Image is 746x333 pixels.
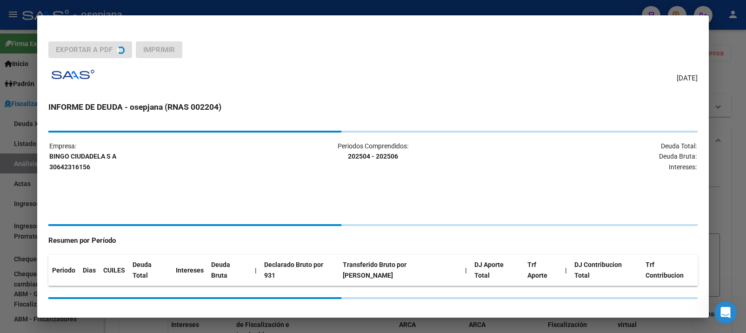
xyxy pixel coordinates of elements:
[524,255,561,286] th: Trf Aporte
[48,255,79,286] th: Periodo
[714,301,737,324] iframe: Intercom live chat
[266,141,481,162] p: Periodos Comprendidos:
[129,255,172,286] th: Deuda Total
[571,255,642,286] th: DJ Contribucion Total
[561,255,571,286] th: |
[471,255,524,286] th: DJ Aporte Total
[48,235,698,246] h4: Resumen por Período
[56,46,113,54] span: Exportar a PDF
[642,255,698,286] th: Trf Contribucion
[481,141,697,173] p: Deuda Total: Deuda Bruta: Intereses:
[48,41,132,58] button: Exportar a PDF
[677,73,698,84] span: [DATE]
[207,255,252,286] th: Deuda Bruta
[172,255,207,286] th: Intereses
[251,255,260,286] th: |
[49,141,265,173] p: Empresa:
[79,255,100,286] th: Dias
[49,153,116,171] strong: BINGO CIUDADELA S A 30642316156
[136,41,182,58] button: Imprimir
[348,153,398,160] strong: 202504 - 202506
[143,46,175,54] span: Imprimir
[260,255,339,286] th: Declarado Bruto por 931
[339,255,461,286] th: Transferido Bruto por [PERSON_NAME]
[100,255,129,286] th: CUILES
[461,255,471,286] th: |
[48,101,698,113] h3: INFORME DE DEUDA - osepjana (RNAS 002204)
